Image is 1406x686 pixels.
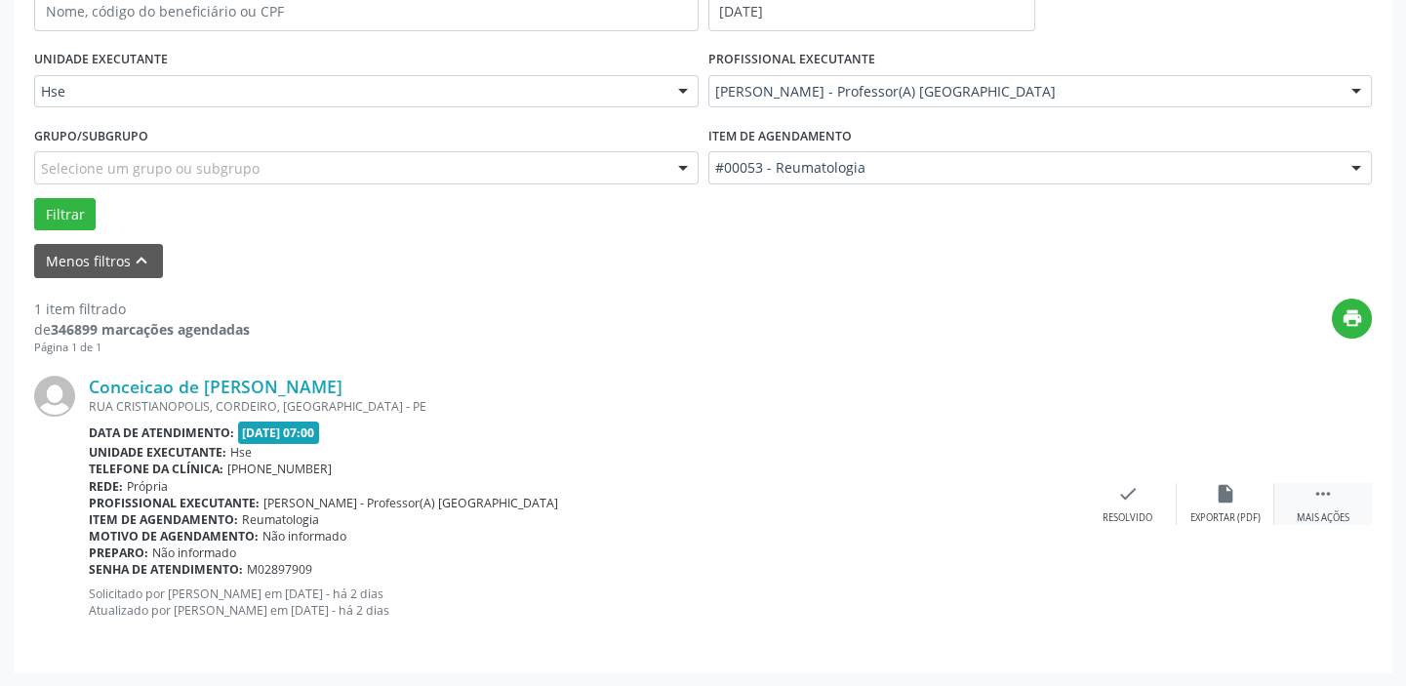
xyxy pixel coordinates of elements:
[708,45,875,75] label: PROFISSIONAL EXECUTANTE
[41,82,659,101] span: Hse
[247,561,312,578] span: M02897909
[1342,307,1363,329] i: print
[89,461,223,477] b: Telefone da clínica:
[89,511,238,528] b: Item de agendamento:
[715,158,1333,178] span: #00053 - Reumatologia
[152,545,236,561] span: Não informado
[89,424,234,441] b: Data de atendimento:
[1312,483,1334,504] i: 
[131,250,152,271] i: keyboard_arrow_up
[89,528,259,545] b: Motivo de agendamento:
[89,398,1079,415] div: RUA CRISTIANOPOLIS, CORDEIRO, [GEOGRAPHIC_DATA] - PE
[34,376,75,417] img: img
[89,444,226,461] b: Unidade executante:
[227,461,332,477] span: [PHONE_NUMBER]
[34,121,148,151] label: Grupo/Subgrupo
[34,299,250,319] div: 1 item filtrado
[34,319,250,340] div: de
[1117,483,1139,504] i: check
[242,511,319,528] span: Reumatologia
[89,376,342,397] a: Conceicao de [PERSON_NAME]
[1297,511,1349,525] div: Mais ações
[34,340,250,356] div: Página 1 de 1
[1215,483,1236,504] i: insert_drive_file
[89,478,123,495] b: Rede:
[230,444,252,461] span: Hse
[262,528,346,545] span: Não informado
[1103,511,1152,525] div: Resolvido
[1332,299,1372,339] button: print
[34,198,96,231] button: Filtrar
[127,478,168,495] span: Própria
[41,158,260,179] span: Selecione um grupo ou subgrupo
[89,585,1079,619] p: Solicitado por [PERSON_NAME] em [DATE] - há 2 dias Atualizado por [PERSON_NAME] em [DATE] - há 2 ...
[34,244,163,278] button: Menos filtroskeyboard_arrow_up
[708,121,852,151] label: Item de agendamento
[34,45,168,75] label: UNIDADE EXECUTANTE
[51,320,250,339] strong: 346899 marcações agendadas
[89,561,243,578] b: Senha de atendimento:
[89,495,260,511] b: Profissional executante:
[715,82,1333,101] span: [PERSON_NAME] - Professor(A) [GEOGRAPHIC_DATA]
[263,495,558,511] span: [PERSON_NAME] - Professor(A) [GEOGRAPHIC_DATA]
[89,545,148,561] b: Preparo:
[1190,511,1261,525] div: Exportar (PDF)
[238,422,320,444] span: [DATE] 07:00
